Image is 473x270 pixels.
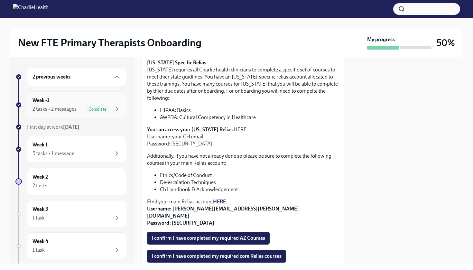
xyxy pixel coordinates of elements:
[147,60,206,66] strong: [US_STATE] Specific Relias
[15,232,126,259] a: Week 41 task
[15,91,126,118] a: Week -12 tasks • 2 messagesComplete
[160,114,339,121] li: AWFDA: Cultural Competency in Healthcare
[32,238,48,245] h6: Week 4
[152,253,282,259] span: I confirm I have completed my required core Relias courses
[160,172,339,179] li: Ethics/Code of Conduct
[32,214,45,221] div: 1 task
[213,199,226,205] a: HERE
[18,36,201,49] h2: New FTE Primary Therapists Onboarding
[15,136,126,163] a: Week 15 tasks • 1 message
[85,107,110,112] span: Complete
[32,247,45,254] div: 1 task
[147,198,339,227] p: FInd your main Relias account
[32,150,74,157] div: 5 tasks • 1 message
[367,36,395,43] strong: My progress
[147,126,233,133] strong: You can access your [US_STATE] Relias
[160,107,339,114] li: HIPAA: Basics
[147,126,339,147] p: Username: your CH email Password: [SECURITY_DATA]
[147,250,286,263] button: I confirm I have completed my required core Relias courses
[32,106,77,113] div: 2 tasks • 2 messages
[234,126,246,133] a: HERE
[32,141,48,148] h6: Week 1
[152,235,265,241] span: I confirm I have completed my required AZ Courses
[27,68,126,86] div: 2 previous weeks
[32,206,48,213] h6: Week 3
[147,153,339,167] p: Additionally, if you have not already done so please be sure to complete the following courses in...
[160,179,339,186] li: De-escalation Techniques
[147,59,339,102] p: [US_STATE] requires all Charlie health clinicians to complete a specific set of courses to meet t...
[13,4,49,14] img: CharlieHealth
[15,124,126,131] a: First day at work[DATE]
[32,182,47,189] div: 2 tasks
[32,73,70,80] h6: 2 previous weeks
[147,232,270,245] button: I confirm I have completed my required AZ Courses
[32,173,48,181] h6: Week 2
[15,168,126,195] a: Week 22 tasks
[63,124,79,130] strong: [DATE]
[147,206,299,226] strong: Username: [PERSON_NAME][EMAIL_ADDRESS][PERSON_NAME][DOMAIN_NAME] Password: [SECURITY_DATA]
[160,186,339,193] li: Ch Handbook & Acknowledgement
[32,97,49,104] h6: Week -1
[15,200,126,227] a: Week 31 task
[27,124,79,130] span: First day at work
[437,37,455,49] h3: 50%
